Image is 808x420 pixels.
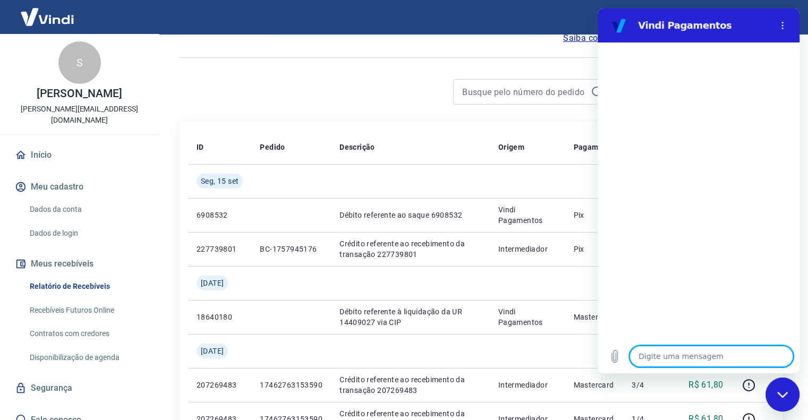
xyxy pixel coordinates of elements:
[498,142,524,152] p: Origem
[260,142,285,152] p: Pedido
[25,299,146,321] a: Recebíveis Futuros Online
[197,210,243,220] p: 6908532
[462,84,586,100] input: Busque pelo número do pedido
[573,210,615,220] p: Pix
[498,306,557,328] p: Vindi Pagamentos
[197,142,204,152] p: ID
[13,1,82,33] img: Vindi
[201,346,224,356] span: [DATE]
[339,210,481,220] p: Débito referente ao saque 6908532
[573,244,615,254] p: Pix
[13,376,146,400] a: Segurança
[25,323,146,345] a: Contratos com credores
[498,244,557,254] p: Intermediador
[573,380,615,390] p: Mastercard
[25,347,146,368] a: Disponibilização de agenda
[25,276,146,297] a: Relatório de Recebíveis
[339,374,481,396] p: Crédito referente ao recebimento da transação 207269483
[757,7,795,27] button: Sair
[260,380,322,390] p: 17462763153590
[13,175,146,199] button: Meu cadastro
[58,41,101,84] div: S
[8,104,150,126] p: [PERSON_NAME][EMAIL_ADDRESS][DOMAIN_NAME]
[339,238,481,260] p: Crédito referente ao recebimento da transação 227739801
[25,222,146,244] a: Dados de login
[13,252,146,276] button: Meus recebíveis
[197,312,243,322] p: 18640180
[201,278,224,288] span: [DATE]
[632,380,663,390] p: 3/4
[563,32,783,45] a: Saiba como funciona a programação dos recebimentos
[197,380,243,390] p: 207269483
[766,378,800,412] iframe: Botão para abrir a janela de mensagens, conversa em andamento
[573,312,615,322] p: Mastercard
[197,244,243,254] p: 227739801
[498,204,557,226] p: Vindi Pagamentos
[25,199,146,220] a: Dados da conta
[598,8,800,373] iframe: Janela de mensagens
[573,142,615,152] p: Pagamento
[260,244,322,254] p: BC-1757945176
[498,380,557,390] p: Intermediador
[339,306,481,328] p: Débito referente à liquidação da UR 14409027 via CIP
[688,379,723,391] p: R$ 61,80
[13,143,146,167] a: Início
[339,142,375,152] p: Descrição
[201,176,239,186] span: Seg, 15 set
[37,88,122,99] p: [PERSON_NAME]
